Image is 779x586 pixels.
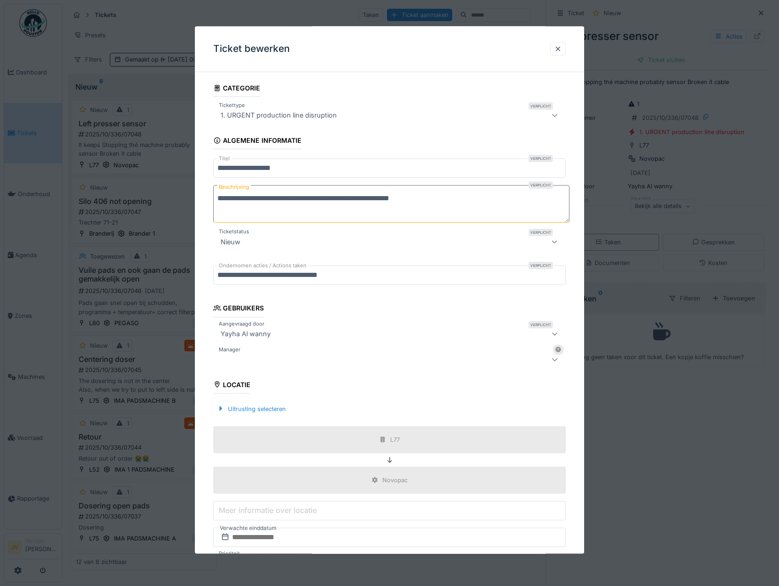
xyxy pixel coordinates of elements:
div: Verplicht [529,262,553,270]
div: Verplicht [529,103,553,110]
div: Verplicht [529,155,553,163]
div: Uitrusting selecteren [213,403,290,415]
label: Ondernomen acties / Actions taken [217,262,308,270]
div: Categorie [213,81,261,97]
label: Beschrijving [217,182,251,193]
div: Gebruikers [213,302,264,317]
div: Novopac [382,476,408,485]
div: Locatie [213,378,251,394]
label: Aangevraagd door [217,320,266,328]
div: Yayha Al wanny [217,328,274,339]
div: Algemene informatie [213,134,302,150]
label: Ticketstatus [217,228,251,236]
label: Manager [217,346,242,354]
label: Tickettype [217,102,247,110]
div: Nieuw [217,237,244,248]
div: 1. URGENT production line disruption [217,110,341,121]
label: Prioriteit [217,550,242,558]
div: L77 [390,435,400,444]
div: Verplicht [529,182,553,189]
h3: Ticket bewerken [213,43,290,55]
label: Verwachte einddatum [219,523,278,533]
label: Titel [217,155,232,163]
div: Verplicht [529,321,553,328]
label: Meer informatie over locatie [217,505,318,516]
div: Verplicht [529,229,553,237]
